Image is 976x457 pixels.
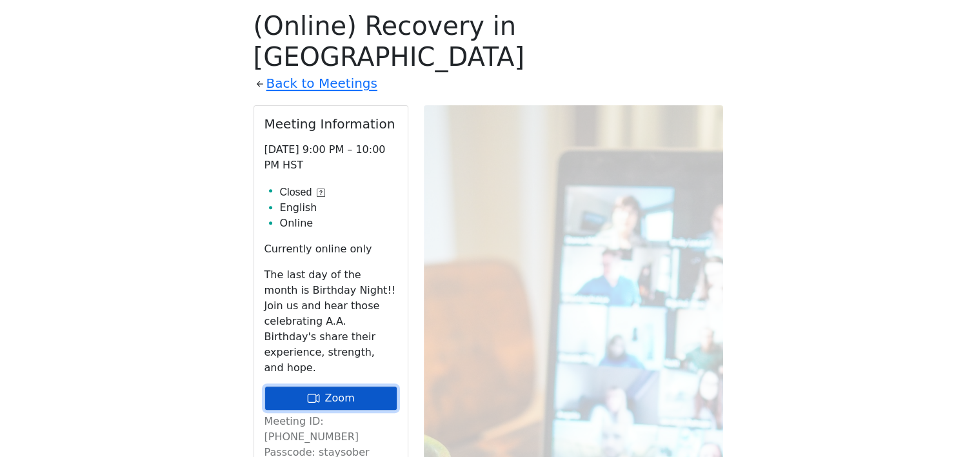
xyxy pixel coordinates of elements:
[264,267,397,376] p: The last day of the month is Birthday Night!! Join us and hear those celebrating A.A. Birthday's ...
[264,386,397,411] a: Zoom
[280,185,326,200] button: Closed
[264,241,397,257] p: Currently online only
[264,142,397,173] p: [DATE] 9:00 PM – 10:00 PM HST
[266,72,377,95] a: Back to Meetings
[280,185,312,200] span: Closed
[254,10,723,72] h1: (Online) Recovery in [GEOGRAPHIC_DATA]
[280,200,397,216] li: English
[280,216,397,231] li: Online
[264,116,397,132] h2: Meeting Information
